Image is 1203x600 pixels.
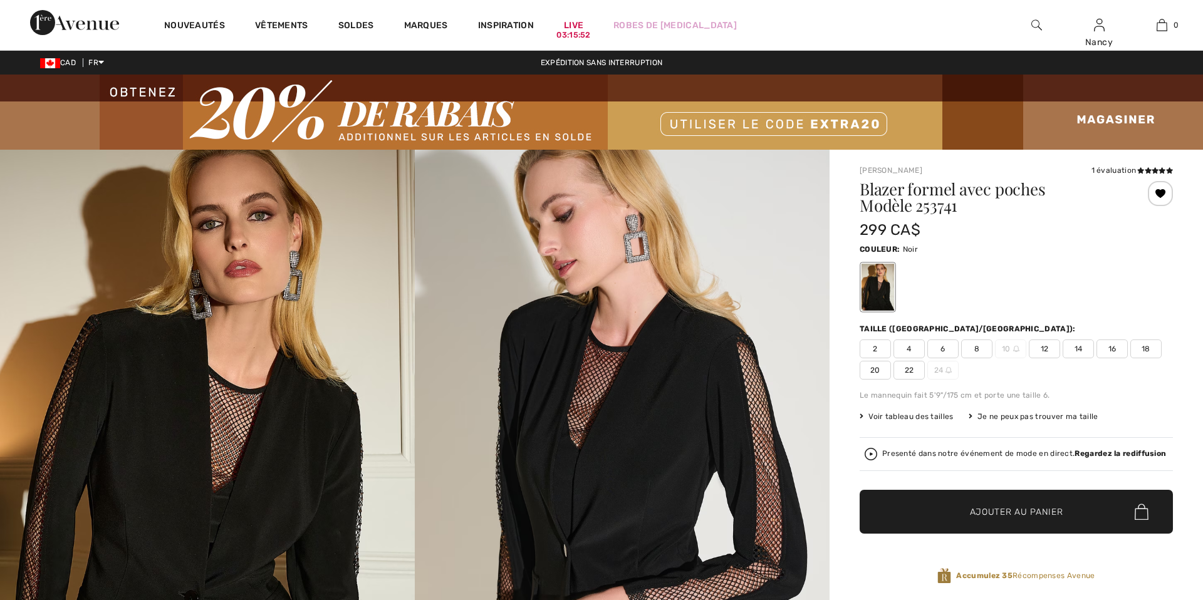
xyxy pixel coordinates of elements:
span: 0 [1174,19,1179,31]
div: Je ne peux pas trouver ma taille [969,411,1098,422]
span: Couleur: [860,245,900,254]
span: 18 [1130,339,1162,358]
div: Le mannequin fait 5'9"/175 cm et porte une taille 6. [860,390,1173,401]
img: recherche [1031,18,1042,33]
span: 6 [927,339,959,358]
strong: Accumulez 35 [956,571,1013,580]
a: Marques [404,20,448,33]
span: Noir [903,245,918,254]
img: Mes infos [1094,18,1105,33]
a: Nouveautés [164,20,225,33]
span: Récompenses Avenue [956,570,1095,581]
span: 8 [961,339,992,358]
span: 2 [860,339,891,358]
a: Live03:15:52 [564,19,583,32]
a: [PERSON_NAME] [860,166,922,175]
div: 03:15:52 [556,29,590,41]
span: 14 [1063,339,1094,358]
h1: Blazer formel avec poches Modèle 253741 [860,181,1121,214]
img: Canadian Dollar [40,58,60,68]
span: Voir tableau des tailles [860,411,954,422]
a: Soldes [338,20,374,33]
span: Inspiration [478,20,534,33]
a: Robes de [MEDICAL_DATA] [613,19,737,32]
img: Regardez la rediffusion [865,448,877,460]
strong: Regardez la rediffusion [1075,449,1166,458]
img: ring-m.svg [945,367,952,373]
img: Bag.svg [1135,504,1148,520]
div: 1 évaluation [1091,165,1173,176]
div: Presenté dans notre événement de mode en direct. [882,450,1166,458]
span: CAD [40,58,81,67]
span: 20 [860,361,891,380]
img: ring-m.svg [1013,346,1019,352]
span: 299 CA$ [860,221,920,239]
img: Mon panier [1157,18,1167,33]
span: 10 [995,339,1026,358]
span: 22 [893,361,925,380]
span: 4 [893,339,925,358]
img: 1ère Avenue [30,10,119,35]
div: Taille ([GEOGRAPHIC_DATA]/[GEOGRAPHIC_DATA]): [860,323,1078,334]
div: Nancy [1068,36,1130,49]
a: 0 [1131,18,1192,33]
button: Ajouter au panier [860,490,1173,534]
img: Récompenses Avenue [937,567,951,584]
a: Se connecter [1094,19,1105,31]
a: Vêtements [255,20,308,33]
span: 24 [927,361,959,380]
span: 16 [1096,339,1128,358]
span: Ajouter au panier [970,505,1063,519]
span: 12 [1029,339,1060,358]
span: FR [88,58,104,67]
div: Noir [862,264,894,311]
